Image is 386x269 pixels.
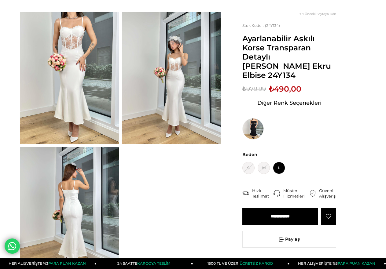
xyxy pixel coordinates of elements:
img: Nicolás Elbise 24Y134 [20,12,119,144]
span: KARGOYA TESLİM [137,261,170,266]
span: Ayarlanabilir Askılı Korse Transparan Detaylı [PERSON_NAME] Ekru Elbise 24Y134 [242,34,336,80]
img: security.png [309,190,316,197]
span: Beden [242,152,336,157]
img: call-center.png [274,190,280,197]
div: Hızlı Teslimat [252,188,274,199]
span: ÜCRETSİZ KARGO [240,261,273,266]
a: < < Önceki Sayfaya Dön [299,12,336,16]
span: S [242,162,255,174]
span: ₺979,99 [242,84,266,93]
img: Ayarlanabilir Askılı Korse Transparan Detaylı Nicolás Kadın Siyah Elbise 24Y134 [242,118,264,140]
span: L [273,162,285,174]
span: M [258,162,270,174]
span: PARA PUAN KAZAN [338,261,375,266]
span: Paylaş [243,231,336,247]
img: Nicolás Elbise 24Y134 [122,12,221,144]
span: Stok Kodu [242,23,265,28]
a: 24 SAATTEKARGOYA TESLİM [97,258,193,269]
a: 1500 TL VE ÜZERİÜCRETSİZ KARGO [193,258,290,269]
div: Müşteri Hizmetleri [283,188,309,199]
div: Güvenli Alışveriş [319,188,340,199]
span: ₺490,00 [269,84,301,93]
span: Diğer Renk Seçenekleri [257,98,322,108]
img: shipping.png [242,190,249,197]
a: Favorilere Ekle [321,208,336,225]
span: (24Y134) [242,23,280,28]
span: PARA PUAN KAZAN [48,261,86,266]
